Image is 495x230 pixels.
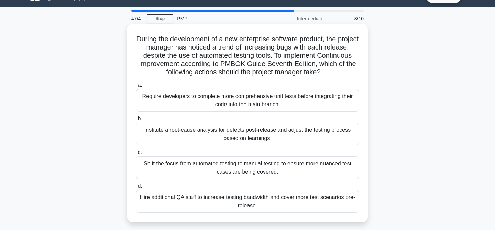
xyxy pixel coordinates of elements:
[173,12,267,25] div: PMP
[147,14,173,23] a: Stop
[137,149,142,155] span: c.
[127,12,147,25] div: 4:04
[135,35,360,77] h5: During the development of a new enterprise software product, the project manager has noticed a tr...
[137,116,142,121] span: b.
[267,12,328,25] div: Intermediate
[136,123,359,145] div: Institute a root-cause analysis for defects post-release and adjust the testing process based on ...
[137,183,142,189] span: d.
[136,190,359,213] div: Hire additional QA staff to increase testing bandwidth and cover more test scenarios pre-release.
[328,12,368,25] div: 8/10
[136,156,359,179] div: Shift the focus from automated testing to manual testing to ensure more nuanced test cases are be...
[136,89,359,112] div: Require developers to complete more comprehensive unit tests before integrating their code into t...
[137,82,142,88] span: a.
